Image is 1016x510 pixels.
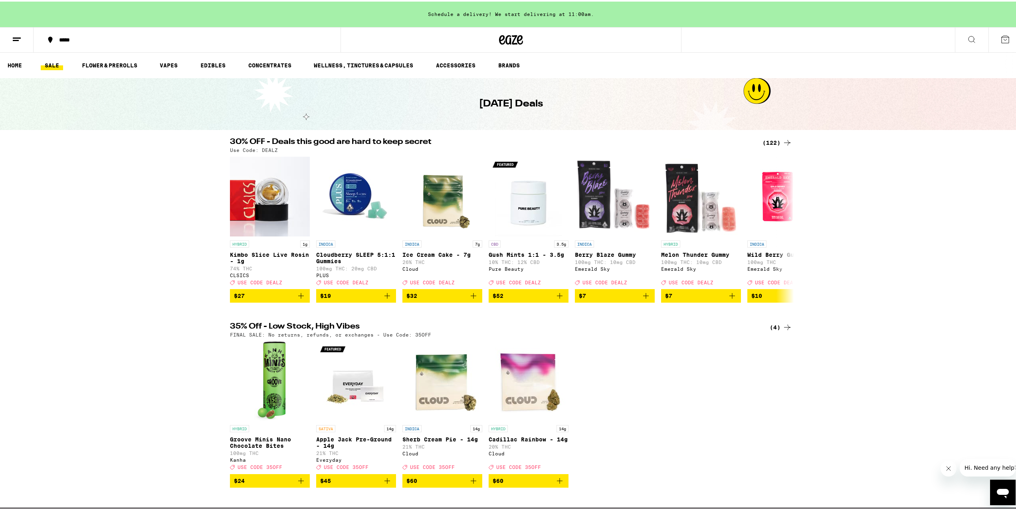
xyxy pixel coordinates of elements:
[254,340,286,419] img: Kanha - Groove Minis Nano Chocolate Bites
[316,473,396,486] button: Add to bag
[661,265,741,270] div: Emerald Sky
[493,291,503,297] span: $52
[661,155,741,235] img: Emerald Sky - Melon Thunder Gummy
[489,239,501,246] p: CBD
[320,291,331,297] span: $19
[489,265,568,270] div: Pure Beauty
[582,278,627,284] span: USE CODE DEALZ
[489,155,568,235] img: Pure Beauty - Gush Mints 1:1 - 3.5g
[402,473,482,486] button: Add to bag
[661,155,741,287] a: Open page for Melon Thunder Gummy from Emerald Sky
[230,146,278,151] p: Use Code: DEALZ
[316,271,396,276] div: PLUS
[402,287,482,301] button: Add to bag
[575,155,655,235] img: Emerald Sky - Berry Blaze Gummy
[496,278,541,284] span: USE CODE DEALZ
[234,476,245,482] span: $24
[770,321,792,331] a: (4)
[324,463,368,469] span: USE CODE 35OFF
[230,136,753,146] h2: 30% OFF - Deals this good are hard to keep secret
[402,250,482,256] p: Ice Cream Cake - 7g
[489,449,568,455] div: Cloud
[230,435,310,447] p: Groove Minis Nano Chocolate Bites
[230,449,310,454] p: 100mg THC
[316,423,335,431] p: SATIVA
[316,239,335,246] p: INDICA
[941,459,957,475] iframe: Close message
[575,155,655,287] a: Open page for Berry Blaze Gummy from Emerald Sky
[230,340,310,472] a: Open page for Groove Minis Nano Chocolate Bites from Kanha
[238,278,282,284] span: USE CODE DEALZ
[661,287,741,301] button: Add to bag
[402,423,422,431] p: INDICA
[402,449,482,455] div: Cloud
[575,250,655,256] p: Berry Blaze Gummy
[755,278,800,284] span: USE CODE DEALZ
[579,291,586,297] span: $7
[230,456,310,461] div: Kanha
[661,258,741,263] p: 100mg THC: 10mg CBD
[747,287,827,301] button: Add to bag
[316,340,396,472] a: Open page for Apple Jack Pre-Ground - 14g from Everyday
[244,59,295,69] a: CONCENTRATES
[4,59,26,69] a: HOME
[316,435,396,447] p: Apple Jack Pre-Ground - 14g
[316,155,396,287] a: Open page for Cloudberry SLEEP 5:1:1 Gummies from PLUS
[402,155,482,287] a: Open page for Ice Cream Cake - 7g from Cloud
[669,278,713,284] span: USE CODE DEALZ
[575,265,655,270] div: Emerald Sky
[320,476,331,482] span: $45
[402,435,482,441] p: Sherb Cream Pie - 14g
[554,239,568,246] p: 3.5g
[489,435,568,441] p: Cadillac Rainbow - 14g
[489,250,568,256] p: Gush Mints 1:1 - 3.5g
[402,258,482,263] p: 26% THC
[489,443,568,448] p: 20% THC
[230,239,249,246] p: HYBRID
[747,155,827,235] img: Emerald Sky - Wild Berry Gummies
[489,340,568,419] img: Cloud - Cadillac Rainbow - 14g
[324,278,368,284] span: USE CODE DEALZ
[230,155,310,235] img: CLSICS - Kimbo Slice Live Rosin - 1g
[316,264,396,270] p: 100mg THC: 20mg CBD
[665,291,672,297] span: $7
[489,473,568,486] button: Add to bag
[493,476,503,482] span: $60
[489,155,568,287] a: Open page for Gush Mints 1:1 - 3.5g from Pure Beauty
[751,291,762,297] span: $10
[432,59,479,69] a: ACCESSORIES
[747,258,827,263] p: 100mg THC
[230,423,249,431] p: HYBRID
[496,463,541,469] span: USE CODE 35OFF
[575,287,655,301] button: Add to bag
[762,136,792,146] a: (122)
[402,155,482,235] img: Cloud - Ice Cream Cake - 7g
[473,239,482,246] p: 7g
[78,59,141,69] a: FLOWER & PREROLLS
[489,287,568,301] button: Add to bag
[402,340,482,472] a: Open page for Sherb Cream Pie - 14g from Cloud
[557,423,568,431] p: 14g
[402,265,482,270] div: Cloud
[230,321,753,331] h2: 35% Off - Low Stock, High Vibes
[410,463,455,469] span: USE CODE 35OFF
[316,449,396,454] p: 21% THC
[661,239,680,246] p: HYBRID
[747,155,827,287] a: Open page for Wild Berry Gummies from Emerald Sky
[402,443,482,448] p: 21% THC
[960,457,1016,475] iframe: Message from company
[489,423,508,431] p: HYBRID
[196,59,230,69] a: EDIBLES
[747,239,766,246] p: INDICA
[316,287,396,301] button: Add to bag
[230,331,431,336] p: FINAL SALE: No returns, refunds, or exchanges - Use Code: 35OFF
[238,463,282,469] span: USE CODE 35OFF
[230,155,310,287] a: Open page for Kimbo Slice Live Rosin - 1g from CLSICS
[316,250,396,263] p: Cloudberry SLEEP 5:1:1 Gummies
[494,59,524,69] a: BRANDS
[990,478,1016,504] iframe: Button to launch messaging window
[479,96,543,109] h1: [DATE] Deals
[41,59,63,69] a: SALE
[5,6,57,12] span: Hi. Need any help?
